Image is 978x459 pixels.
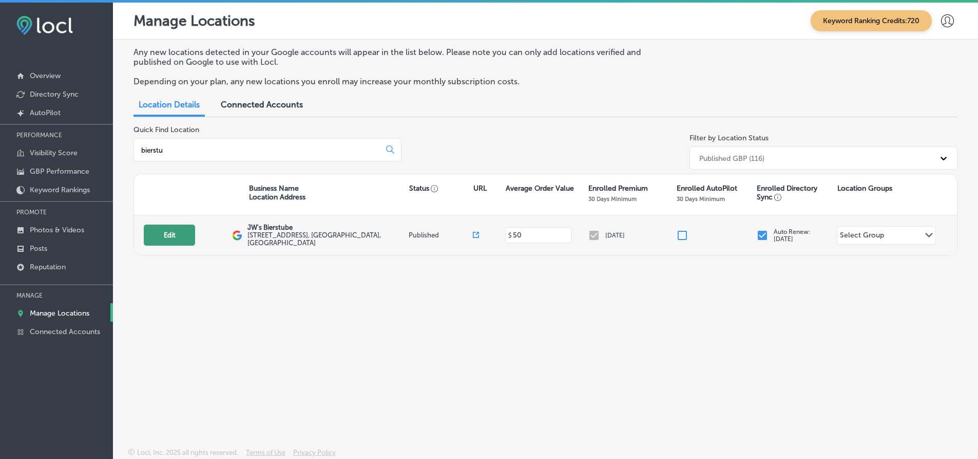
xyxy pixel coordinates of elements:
[249,184,305,201] p: Business Name Location Address
[140,145,378,155] input: All Locations
[689,134,769,142] label: Filter by Location Status
[837,184,892,193] p: Location Groups
[30,226,84,234] p: Photos & Videos
[144,225,195,246] button: Edit
[677,195,725,203] p: 30 Days Minimum
[588,184,648,193] p: Enrolled Premium
[247,231,406,247] label: [STREET_ADDRESS] , [GEOGRAPHIC_DATA], [GEOGRAPHIC_DATA]
[133,77,669,86] p: Depending on your plan, any new locations you enroll may increase your monthly subscription costs.
[30,186,90,194] p: Keyword Rankings
[30,327,100,336] p: Connected Accounts
[506,184,574,193] p: Average Order Value
[409,231,473,239] p: Published
[30,149,78,157] p: Visibility Score
[840,231,884,243] div: Select Group
[221,100,303,109] span: Connected Accounts
[133,12,255,29] p: Manage Locations
[30,244,47,253] p: Posts
[30,90,79,99] p: Directory Sync
[247,224,406,231] p: JW's Bierstube
[605,232,625,239] p: [DATE]
[811,10,932,31] span: Keyword Ranking Credits: 720
[473,184,487,193] p: URL
[757,184,832,201] p: Enrolled Directory Sync
[588,195,637,203] p: 30 Days Minimum
[30,263,66,271] p: Reputation
[677,184,737,193] p: Enrolled AutoPilot
[699,154,764,162] div: Published GBP (116)
[137,449,238,456] p: Locl, Inc. 2025 all rights reserved.
[774,228,811,243] p: Auto Renew: [DATE]
[133,47,669,67] p: Any new locations detected in your Google accounts will appear in the list below. Please note you...
[232,230,242,241] img: logo
[30,167,89,176] p: GBP Performance
[139,100,200,109] span: Location Details
[409,184,473,193] p: Status
[30,71,61,80] p: Overview
[133,125,199,134] label: Quick Find Location
[30,309,89,318] p: Manage Locations
[30,108,61,117] p: AutoPilot
[16,16,73,35] img: fda3e92497d09a02dc62c9cd864e3231.png
[508,232,512,239] p: $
